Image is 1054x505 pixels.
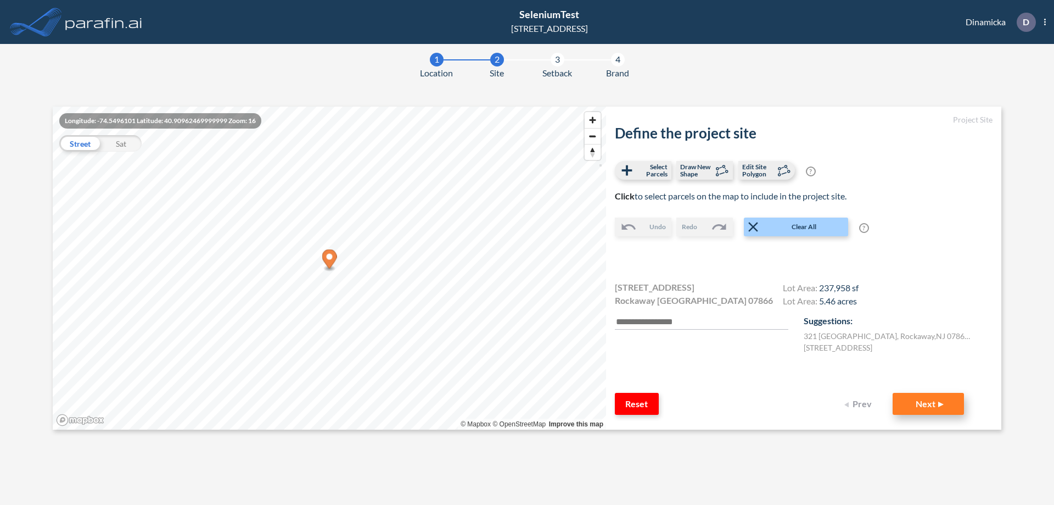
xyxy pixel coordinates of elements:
span: ? [806,167,816,176]
button: Reset [615,393,659,415]
button: Clear All [744,218,848,236]
span: Clear All [761,222,847,232]
div: 4 [611,53,625,66]
p: D [1023,17,1029,27]
div: Map marker [322,249,337,272]
button: Zoom out [585,128,601,144]
h4: Lot Area: [783,282,859,296]
span: 237,958 sf [819,282,859,293]
span: Site [490,66,504,80]
span: Undo [649,222,666,232]
div: 1 [430,53,444,66]
label: [STREET_ADDRESS] [804,342,872,353]
span: Draw New Shape [680,163,713,177]
h2: Define the project site [615,125,993,142]
span: [STREET_ADDRESS] [615,281,694,294]
span: Redo [682,222,697,232]
span: SeleniumTest [519,8,579,20]
h5: Project Site [615,115,993,125]
div: Dinamicka [949,13,1046,32]
div: Street [59,135,100,152]
span: Rockaway [GEOGRAPHIC_DATA] 07866 [615,294,773,307]
button: Redo [676,218,733,236]
b: Click [615,191,635,201]
span: Setback [542,66,572,80]
span: Edit Site Polygon [742,163,775,177]
label: 321 [GEOGRAPHIC_DATA] , Rockaway , NJ 07866 , US [804,330,974,342]
span: ? [859,223,869,233]
span: to select parcels on the map to include in the project site. [615,191,846,201]
div: Sat [100,135,142,152]
canvas: Map [53,107,606,430]
div: Longitude: -74.5496101 Latitude: 40.90962469999999 Zoom: 16 [59,113,261,129]
h4: Lot Area: [783,296,859,309]
div: [STREET_ADDRESS] [511,22,588,35]
span: Brand [606,66,629,80]
button: Next [893,393,964,415]
span: Location [420,66,453,80]
p: Suggestions: [804,314,993,328]
button: Zoom in [585,112,601,128]
button: Prev [838,393,882,415]
a: Mapbox homepage [56,414,104,426]
div: 2 [490,53,504,66]
a: Mapbox [461,420,491,428]
img: logo [63,11,144,33]
span: Zoom out [585,129,601,144]
button: Undo [615,218,671,236]
span: Select Parcels [635,163,668,177]
div: 3 [551,53,564,66]
a: OpenStreetMap [492,420,546,428]
span: 5.46 acres [819,296,857,306]
a: Improve this map [549,420,603,428]
button: Reset bearing to north [585,144,601,160]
